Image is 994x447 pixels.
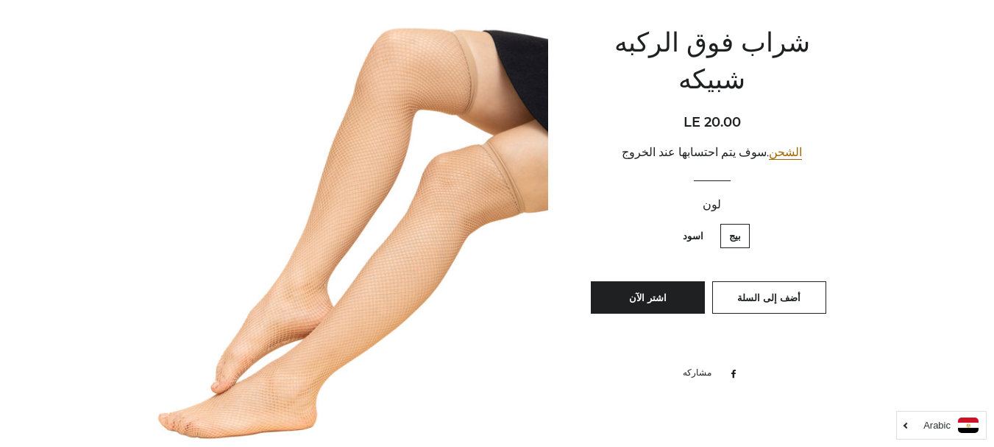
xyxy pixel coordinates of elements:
[712,281,826,314] button: أضف إلى السلة
[923,420,951,430] i: Arabic
[684,114,741,130] span: LE 20.00
[581,27,842,101] h1: شراب فوق الركبه شبيكه
[591,281,705,314] button: اشتر الآن
[737,292,800,303] span: أضف إلى السلة
[581,196,842,214] label: لون
[904,418,979,433] a: Arabic
[683,365,719,381] span: مشاركه
[581,144,842,162] div: .سوف يتم احتسابها عند الخروج
[769,146,802,160] a: الشحن
[720,224,750,248] label: بيج
[674,224,712,248] label: اسود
